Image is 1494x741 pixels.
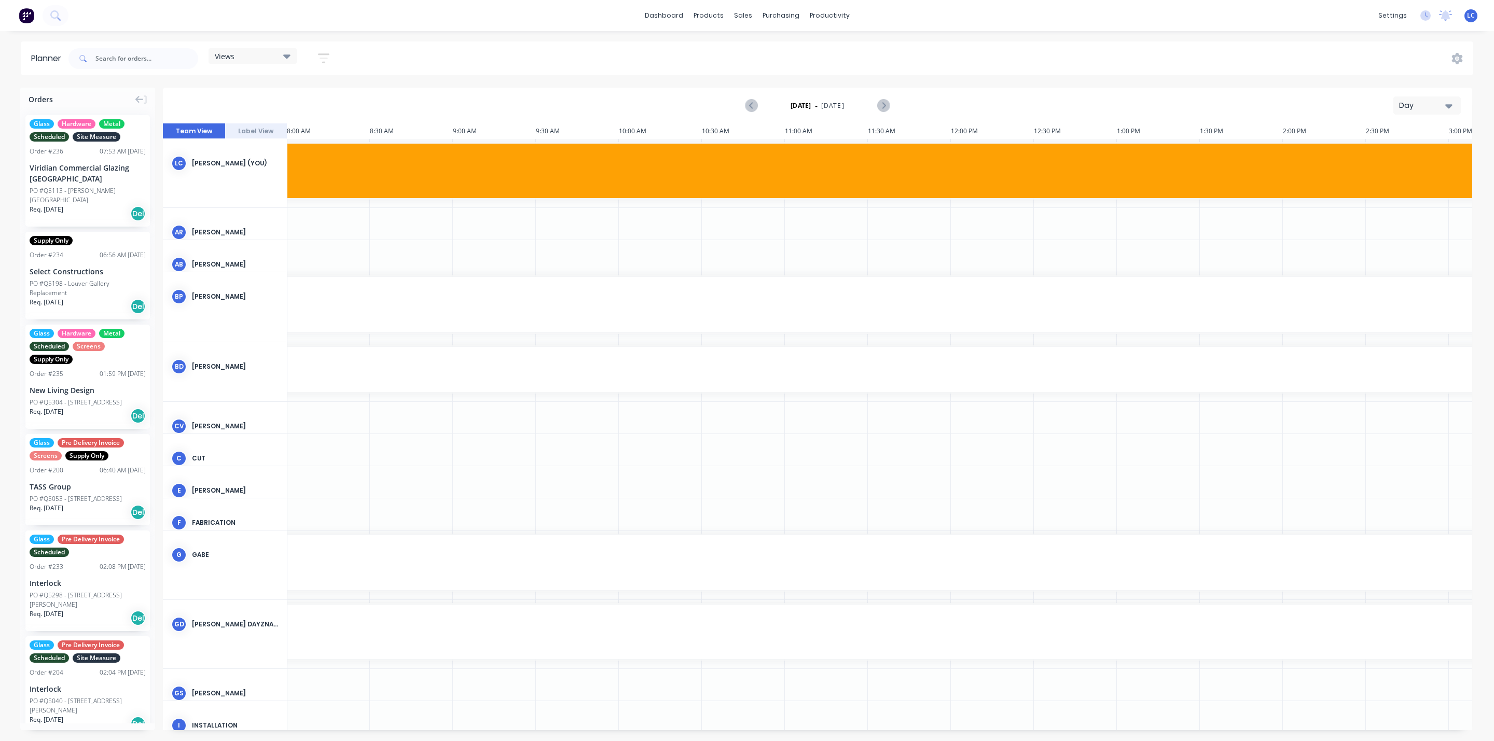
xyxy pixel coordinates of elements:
[171,418,187,434] div: Cv
[1200,123,1283,139] div: 1:30 PM
[130,505,146,520] div: Del
[171,547,187,563] div: G
[30,279,146,298] div: PO #Q5198 - Louver Gallery Replacement
[30,466,63,475] div: Order # 200
[30,504,63,513] span: Req. [DATE]
[868,123,951,139] div: 11:30 AM
[1373,8,1412,23] div: settings
[171,156,187,171] div: LC
[805,8,855,23] div: productivity
[171,257,187,272] div: AB
[100,250,146,260] div: 06:56 AM [DATE]
[99,329,125,338] span: Metal
[453,123,536,139] div: 9:00 AM
[30,451,62,460] span: Screens
[1366,123,1449,139] div: 2:30 PM
[1034,123,1117,139] div: 12:30 PM
[171,617,187,632] div: GD
[30,398,122,407] div: PO #Q5304 - [STREET_ADDRESS]
[171,515,187,530] div: F
[19,8,34,23] img: Factory
[746,99,758,112] button: Previous page
[30,696,146,715] div: PO #Q5040 - [STREET_ADDRESS][PERSON_NAME]
[1467,11,1475,20] span: LC
[1393,96,1461,115] button: Day
[192,620,279,629] div: [PERSON_NAME] Dayznaya
[729,8,757,23] div: sales
[821,101,845,110] span: [DATE]
[702,123,785,139] div: 10:30 AM
[130,299,146,314] div: Del
[30,591,146,609] div: PO #Q5298 - [STREET_ADDRESS][PERSON_NAME]
[100,466,146,475] div: 06:40 AM [DATE]
[287,123,370,139] div: 8:00 AM
[30,715,63,724] span: Req. [DATE]
[688,8,729,23] div: products
[192,422,279,431] div: [PERSON_NAME]
[192,292,279,301] div: [PERSON_NAME]
[171,483,187,498] div: E
[100,147,146,156] div: 07:53 AM [DATE]
[30,494,122,504] div: PO #Q5053 - [STREET_ADDRESS]
[171,359,187,374] div: BD
[192,550,279,560] div: Gabe
[30,205,63,214] span: Req. [DATE]
[99,119,125,129] span: Metal
[100,369,146,379] div: 01:59 PM [DATE]
[31,52,66,65] div: Planner
[171,451,187,466] div: C
[757,8,805,23] div: purchasing
[30,578,146,589] div: Interlock
[58,640,124,650] span: Pre Delivery Invoice
[30,438,54,448] span: Glass
[30,250,63,260] div: Order # 234
[1399,100,1447,111] div: Day
[30,298,63,307] span: Req. [DATE]
[130,408,146,424] div: Del
[163,123,225,139] button: Team View
[30,236,73,245] span: Supply Only
[30,186,146,205] div: PO #Q5113 - [PERSON_NAME][GEOGRAPHIC_DATA]
[192,518,279,527] div: Fabrication
[171,289,187,304] div: bp
[95,48,198,69] input: Search for orders...
[131,318,1382,326] span: Rose Construction
[215,51,234,62] span: Views
[951,123,1034,139] div: 12:00 PM
[1283,123,1366,139] div: 2:00 PM
[30,481,146,492] div: TASS Group
[130,716,146,732] div: Del
[58,438,124,448] span: Pre Delivery Invoice
[785,123,868,139] div: 11:00 AM
[815,100,818,112] span: -
[1117,123,1200,139] div: 1:00 PM
[30,535,54,544] span: Glass
[30,369,63,379] div: Order # 235
[58,119,95,129] span: Hardware
[130,610,146,626] div: Del
[192,454,279,463] div: Cut
[192,362,279,371] div: [PERSON_NAME]
[30,668,63,677] div: Order # 204
[30,548,69,557] span: Scheduled
[192,159,279,168] div: [PERSON_NAME] (You)
[58,535,124,544] span: Pre Delivery Invoice
[30,653,69,663] span: Scheduled
[192,228,279,237] div: [PERSON_NAME]
[171,718,187,733] div: I
[29,94,53,105] span: Orders
[30,162,146,184] div: Viridian Commercial Glazing [GEOGRAPHIC_DATA]
[131,576,1382,584] span: [PERSON_NAME] & [PERSON_NAME]
[30,266,146,277] div: Select Constructions
[58,329,95,338] span: Hardware
[640,8,688,23] a: dashboard
[30,329,54,338] span: Glass
[73,342,105,351] span: Screens
[171,225,187,240] div: AR
[65,451,108,460] span: Supply Only
[30,683,146,694] div: Interlock
[619,123,702,139] div: 10:00 AM
[791,101,811,110] strong: [DATE]
[73,653,120,663] span: Site Measure
[192,689,279,698] div: [PERSON_NAME]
